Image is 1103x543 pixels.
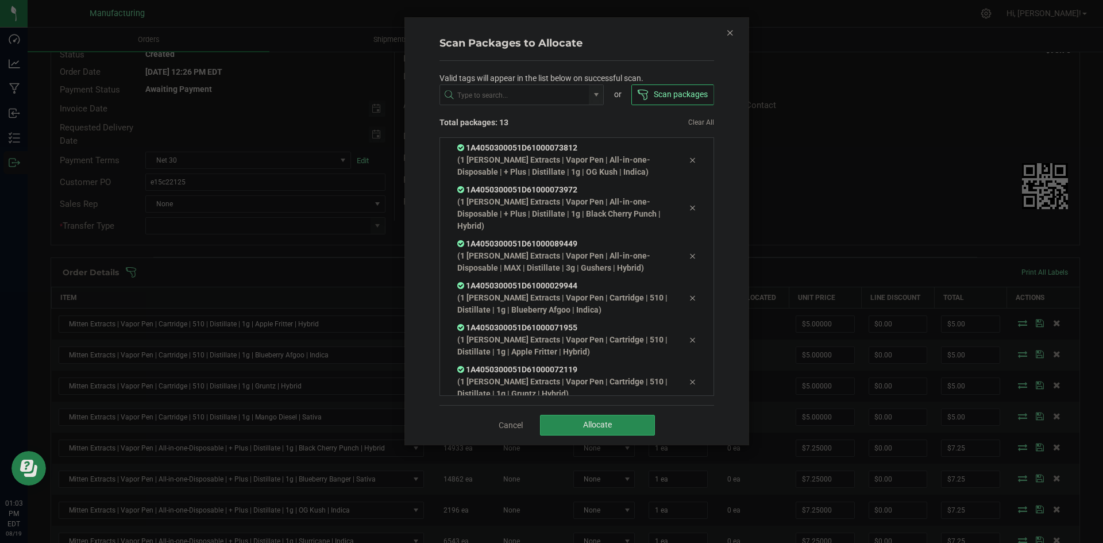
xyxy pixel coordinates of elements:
div: Remove tag [680,333,704,346]
span: In Sync [457,239,466,248]
a: Clear All [688,118,714,128]
span: 1A4050300051D61000073972 [457,185,577,194]
p: (1 [PERSON_NAME] Extracts | Vapor Pen | Cartridge | 510 | Distillate | 1g | Gruntz | Hybrid) [457,376,672,400]
span: 1A4050300051D61000073812 [457,143,577,152]
a: Cancel [499,419,523,431]
span: Allocate [583,420,612,429]
div: or [604,88,631,101]
div: Remove tag [680,201,704,215]
span: In Sync [457,323,466,332]
span: In Sync [457,281,466,290]
iframe: Resource center [11,451,46,486]
input: NO DATA FOUND [440,85,589,106]
span: 1A4050300051D61000089449 [457,239,577,248]
button: Close [726,25,734,39]
div: Remove tag [680,291,704,305]
span: Total packages: 13 [439,117,577,129]
button: Scan packages [631,84,714,105]
span: 1A4050300051D61000029944 [457,281,577,290]
div: Remove tag [680,375,704,388]
span: 1A4050300051D61000071955 [457,323,577,332]
p: (1 [PERSON_NAME] Extracts | Vapor Pen | Cartridge | 510 | Distillate | 1g | Blueberry Afgoo | Ind... [457,292,672,316]
div: Remove tag [680,153,704,167]
h4: Scan Packages to Allocate [439,36,714,51]
p: (1 [PERSON_NAME] Extracts | Vapor Pen | All-in-one-Disposable | + Plus | Distillate | 1g | OG Kus... [457,154,672,178]
span: Valid tags will appear in the list below on successful scan. [439,72,643,84]
span: In Sync [457,143,466,152]
span: In Sync [457,365,466,374]
div: Remove tag [680,249,704,263]
span: 1A4050300051D61000072119 [457,365,577,374]
p: (1 [PERSON_NAME] Extracts | Vapor Pen | Cartridge | 510 | Distillate | 1g | Apple Fritter | Hybrid) [457,334,672,358]
button: Allocate [540,415,655,436]
span: In Sync [457,185,466,194]
p: (1 [PERSON_NAME] Extracts | Vapor Pen | All-in-one-Disposable | MAX | Distillate | 3g | Gushers |... [457,250,672,274]
p: (1 [PERSON_NAME] Extracts | Vapor Pen | All-in-one-Disposable | + Plus | Distillate | 1g | Black ... [457,196,672,232]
